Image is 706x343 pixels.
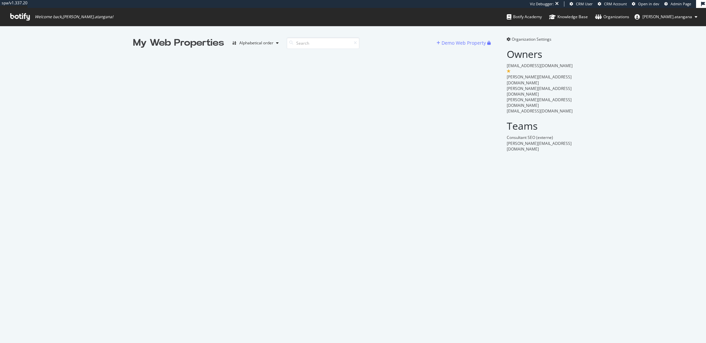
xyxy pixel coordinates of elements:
[642,14,692,20] span: renaud.atangana
[638,1,659,6] span: Open in dev
[507,86,572,97] span: [PERSON_NAME][EMAIL_ADDRESS][DOMAIN_NAME]
[549,14,588,20] div: Knowledge Base
[507,8,542,26] a: Botify Academy
[507,135,573,140] div: Consultant SEO (externe)
[604,1,627,6] span: CRM Account
[507,120,573,131] h2: Teams
[437,38,487,48] button: Demo Web Property
[530,1,554,7] div: Viz Debugger:
[287,37,359,49] input: Search
[507,97,572,108] span: [PERSON_NAME][EMAIL_ADDRESS][DOMAIN_NAME]
[507,49,573,60] h2: Owners
[632,1,659,7] a: Open in dev
[595,14,629,20] div: Organizations
[239,41,273,45] div: Alphabetical order
[35,14,113,20] span: Welcome back, [PERSON_NAME].atangana !
[576,1,593,6] span: CRM User
[598,1,627,7] a: CRM Account
[570,1,593,7] a: CRM User
[629,12,703,22] button: [PERSON_NAME].atangana
[595,8,629,26] a: Organizations
[507,141,572,152] span: [PERSON_NAME][EMAIL_ADDRESS][DOMAIN_NAME]
[671,1,691,6] span: Admin Page
[507,63,573,68] span: [EMAIL_ADDRESS][DOMAIN_NAME]
[507,108,573,114] span: [EMAIL_ADDRESS][DOMAIN_NAME]
[229,38,281,48] button: Alphabetical order
[437,40,487,46] a: Demo Web Property
[442,40,486,46] div: Demo Web Property
[507,74,572,85] span: [PERSON_NAME][EMAIL_ADDRESS][DOMAIN_NAME]
[507,14,542,20] div: Botify Academy
[512,36,551,42] span: Organization Settings
[549,8,588,26] a: Knowledge Base
[664,1,691,7] a: Admin Page
[133,36,224,50] div: My Web Properties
